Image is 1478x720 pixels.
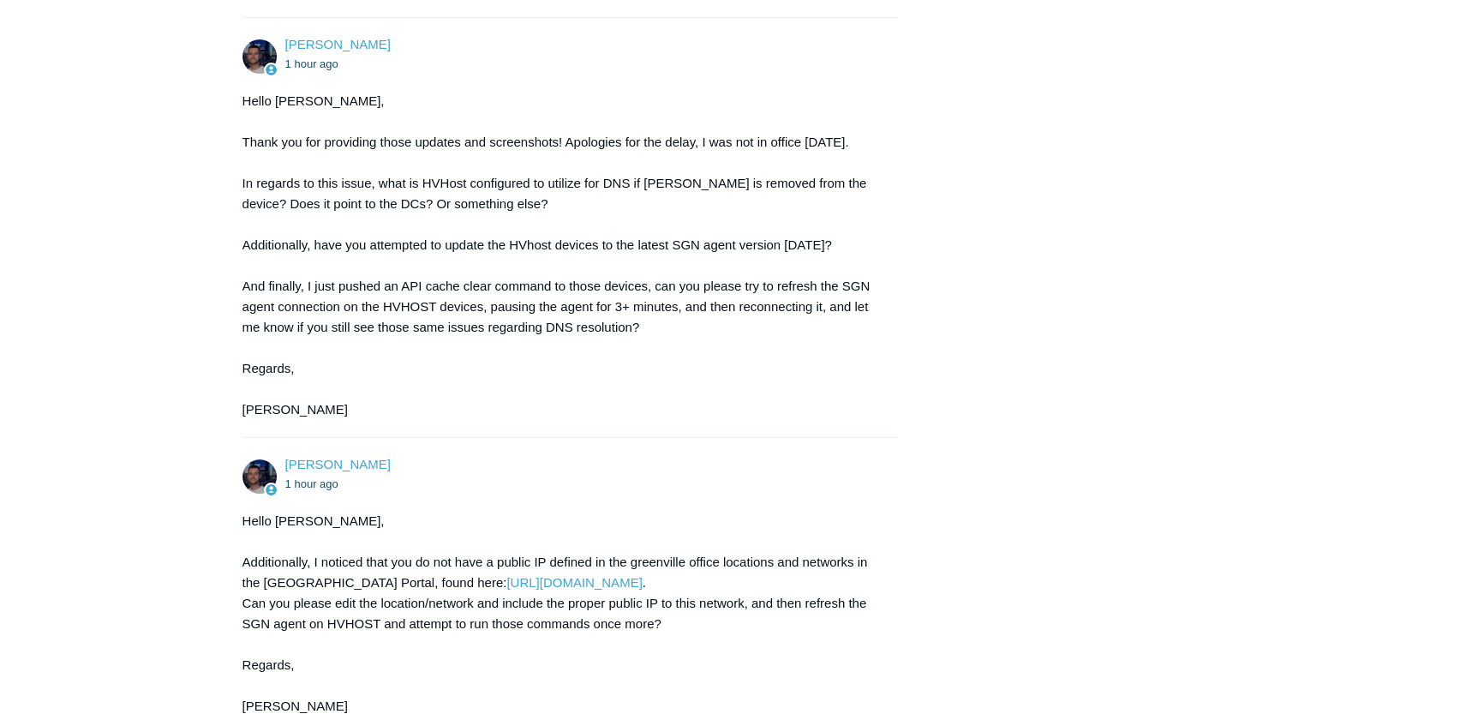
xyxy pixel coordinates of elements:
[285,57,338,70] time: 09/29/2025, 13:16
[285,37,391,51] a: [PERSON_NAME]
[285,37,391,51] span: Connor Davis
[285,477,338,490] time: 09/29/2025, 13:23
[242,511,882,717] div: Hello [PERSON_NAME], Additionally, I noticed that you do not have a public IP defined in the gree...
[506,575,642,590] a: [URL][DOMAIN_NAME]
[285,457,391,471] a: [PERSON_NAME]
[285,457,391,471] span: Connor Davis
[242,91,882,420] div: Hello [PERSON_NAME], Thank you for providing those updates and screenshots! Apologies for the del...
